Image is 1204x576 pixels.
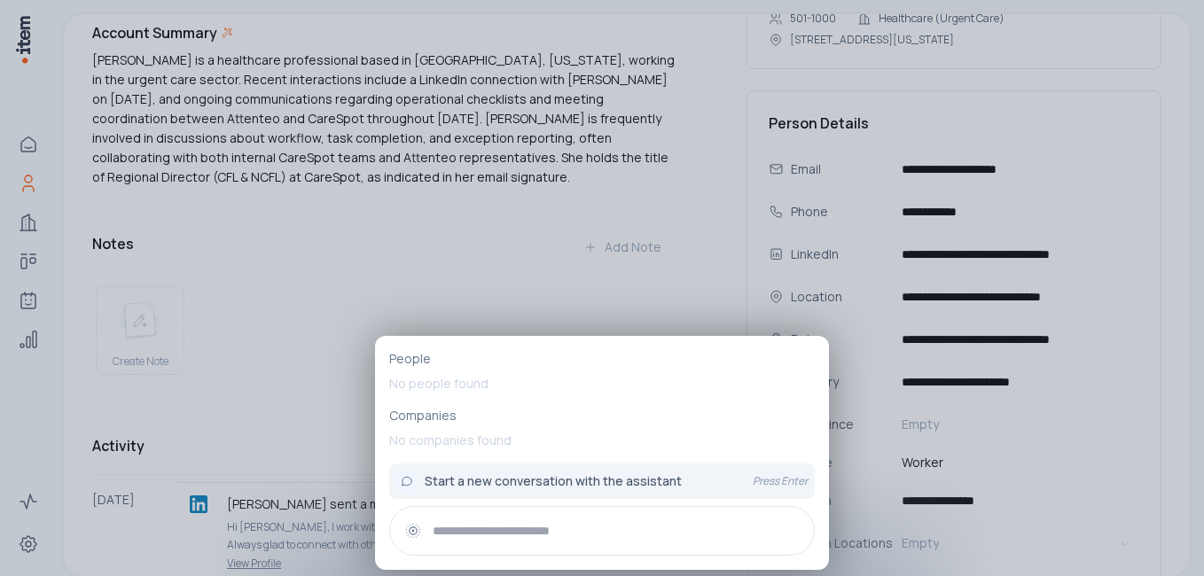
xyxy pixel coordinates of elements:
[425,472,682,490] span: Start a new conversation with the assistant
[375,336,829,570] div: PeopleNo people foundCompaniesNo companies foundStart a new conversation with the assistantPress ...
[753,474,808,488] p: Press Enter
[389,368,815,400] p: No people found
[389,350,815,368] p: People
[389,463,815,499] button: Start a new conversation with the assistantPress Enter
[389,424,815,456] p: No companies found
[389,407,815,424] p: Companies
